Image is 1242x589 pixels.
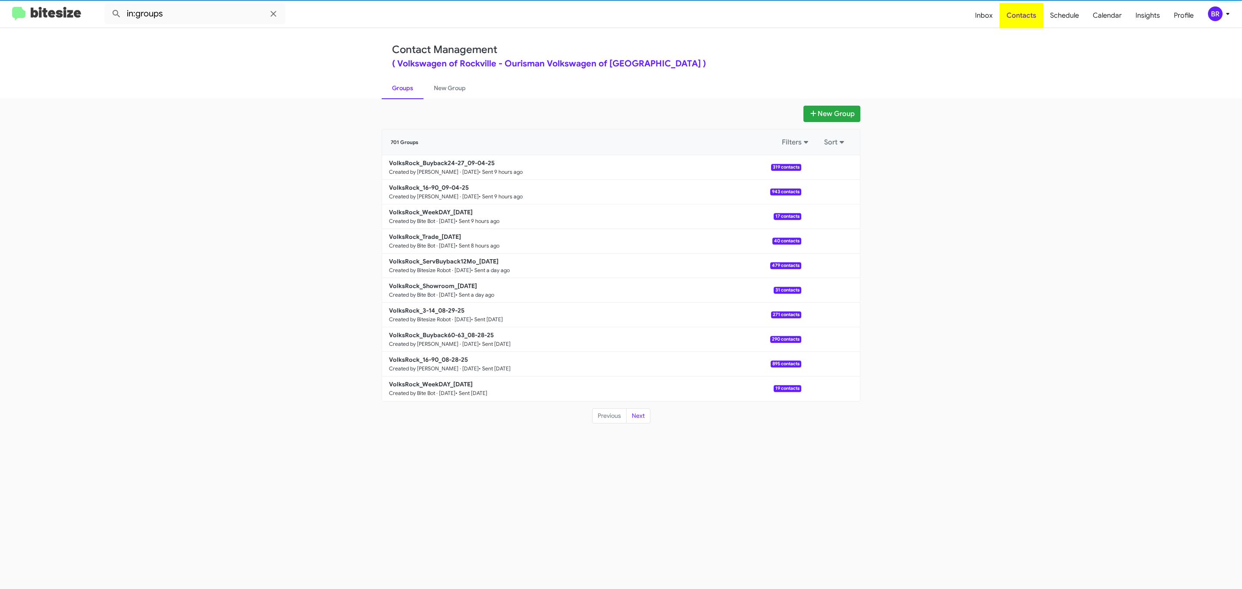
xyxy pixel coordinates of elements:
a: Profile [1167,3,1201,28]
small: • Sent 9 hours ago [455,218,499,225]
small: • Sent 8 hours ago [455,242,499,249]
a: Inbox [968,3,1000,28]
a: VolksRock_WeekDAY_[DATE]Created by Bite Bot · [DATE]• Sent [DATE]19 contacts [382,376,801,401]
span: 319 contacts [771,164,801,171]
button: BR [1201,6,1233,21]
b: VolksRock_Buyback60-63_08-28-25 [389,331,494,339]
span: 31 contacts [774,287,801,294]
small: • Sent 9 hours ago [479,193,523,200]
small: Created by Bite Bot · [DATE] [389,242,455,249]
button: Filters [777,135,815,150]
small: • Sent [DATE] [479,365,511,372]
span: 701 Groups [391,139,418,145]
span: 17 contacts [774,213,801,220]
a: Insights [1129,3,1167,28]
a: Schedule [1043,3,1086,28]
a: Contact Management [392,43,497,56]
b: VolksRock_16-90_09-04-25 [389,184,469,191]
small: Created by Bitesize Robot · [DATE] [389,267,471,274]
a: Groups [382,77,423,99]
button: Next [626,408,650,424]
small: Created by [PERSON_NAME] · [DATE] [389,365,479,372]
a: VolksRock_WeekDAY_[DATE]Created by Bite Bot · [DATE]• Sent 9 hours ago17 contacts [382,204,801,229]
a: VolksRock_Trade_[DATE]Created by Bite Bot · [DATE]• Sent 8 hours ago40 contacts [382,229,801,254]
small: • Sent a day ago [471,267,510,274]
b: VolksRock_Buyback24-27_09-04-25 [389,159,495,167]
a: VolksRock_Buyback24-27_09-04-25Created by [PERSON_NAME] · [DATE]• Sent 9 hours ago319 contacts [382,155,801,180]
small: • Sent [DATE] [455,390,487,397]
input: Search [104,3,285,24]
button: Sort [819,135,851,150]
small: Created by Bite Bot · [DATE] [389,390,455,397]
small: • Sent [DATE] [471,316,503,323]
div: ( Volkswagen of Rockville - Ourisman Volkswagen of [GEOGRAPHIC_DATA] ) [392,60,850,68]
span: 895 contacts [771,360,801,367]
span: 40 contacts [772,238,801,244]
a: VolksRock_Buyback60-63_08-28-25Created by [PERSON_NAME] · [DATE]• Sent [DATE]290 contacts [382,327,801,352]
small: Created by Bitesize Robot · [DATE] [389,316,471,323]
span: 943 contacts [770,188,801,195]
button: New Group [803,106,860,122]
a: Calendar [1086,3,1129,28]
b: VolksRock_WeekDAY_[DATE] [389,380,473,388]
span: 271 contacts [771,311,801,318]
small: • Sent 9 hours ago [479,169,523,175]
b: VolksRock_Trade_[DATE] [389,233,461,241]
b: VolksRock_Showroom_[DATE] [389,282,477,290]
b: VolksRock_WeekDAY_[DATE] [389,208,473,216]
b: VolksRock_16-90_08-28-25 [389,356,468,363]
div: BR [1208,6,1223,21]
small: Created by Bite Bot · [DATE] [389,291,455,298]
small: Created by [PERSON_NAME] · [DATE] [389,193,479,200]
small: • Sent a day ago [455,291,494,298]
a: VolksRock_16-90_09-04-25Created by [PERSON_NAME] · [DATE]• Sent 9 hours ago943 contacts [382,180,801,204]
b: VolksRock_3-14_08-29-25 [389,307,464,314]
a: VolksRock_3-14_08-29-25Created by Bitesize Robot · [DATE]• Sent [DATE]271 contacts [382,303,801,327]
small: Created by [PERSON_NAME] · [DATE] [389,341,479,348]
small: • Sent [DATE] [479,341,511,348]
a: VolksRock_16-90_08-28-25Created by [PERSON_NAME] · [DATE]• Sent [DATE]895 contacts [382,352,801,376]
span: 479 contacts [770,262,801,269]
a: VolksRock_Showroom_[DATE]Created by Bite Bot · [DATE]• Sent a day ago31 contacts [382,278,801,303]
a: New Group [423,77,476,99]
b: VolksRock_ServBuyback12Mo_[DATE] [389,257,499,265]
small: Created by Bite Bot · [DATE] [389,218,455,225]
span: 290 contacts [770,336,801,343]
small: Created by [PERSON_NAME] · [DATE] [389,169,479,175]
a: Contacts [1000,3,1043,28]
span: 19 contacts [774,385,801,392]
a: VolksRock_ServBuyback12Mo_[DATE]Created by Bitesize Robot · [DATE]• Sent a day ago479 contacts [382,254,801,278]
